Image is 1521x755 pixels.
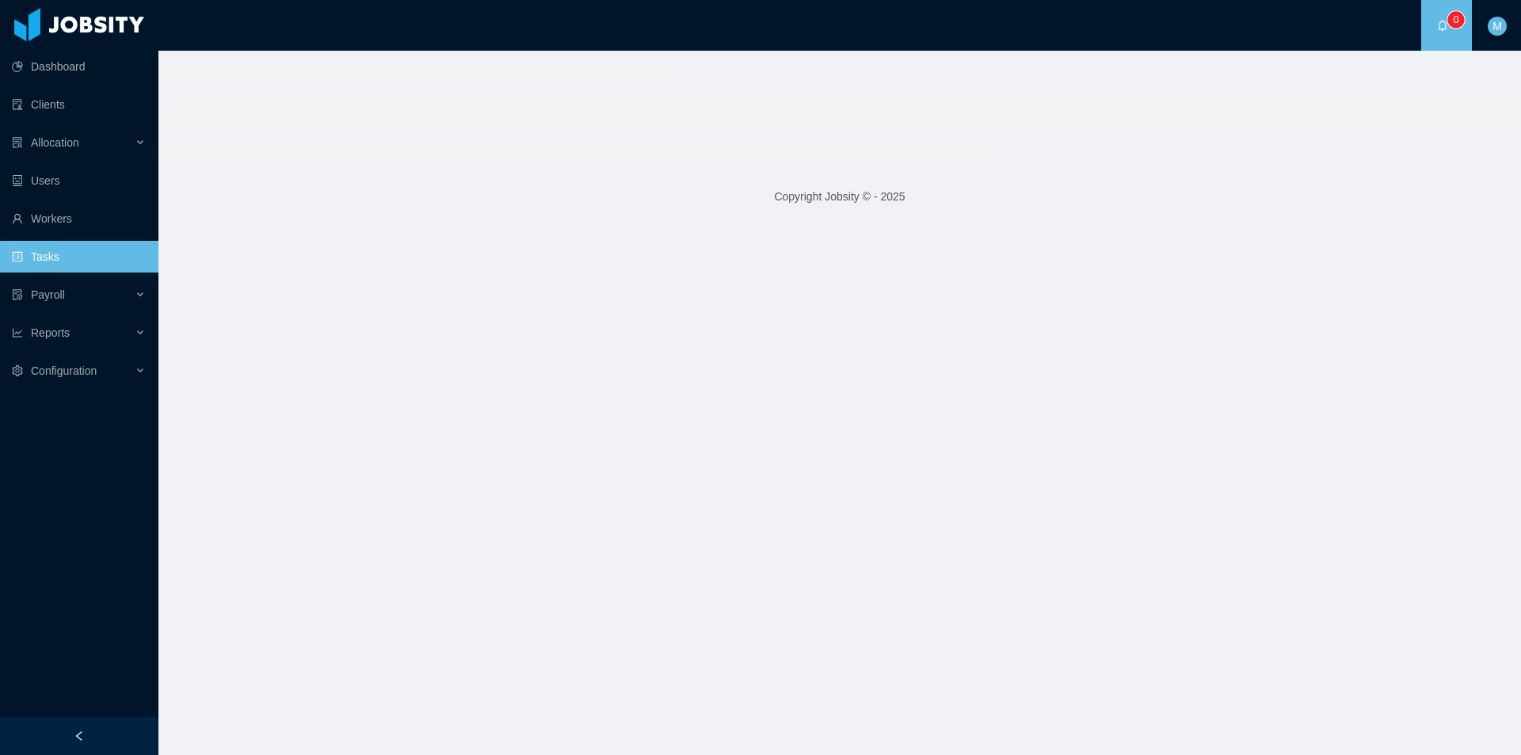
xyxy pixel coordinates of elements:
[1437,20,1448,31] i: icon: bell
[1448,12,1464,28] sup: 0
[12,89,146,120] a: icon: auditClients
[31,326,70,339] span: Reports
[12,137,23,148] i: icon: solution
[12,289,23,300] i: icon: file-protect
[158,170,1521,224] footer: Copyright Jobsity © - 2025
[12,51,146,82] a: icon: pie-chartDashboard
[1492,17,1502,36] span: M
[31,288,65,301] span: Payroll
[12,203,146,235] a: icon: userWorkers
[31,136,79,149] span: Allocation
[31,364,97,377] span: Configuration
[12,327,23,338] i: icon: line-chart
[12,241,146,273] a: icon: profileTasks
[12,165,146,196] a: icon: robotUsers
[12,365,23,376] i: icon: setting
